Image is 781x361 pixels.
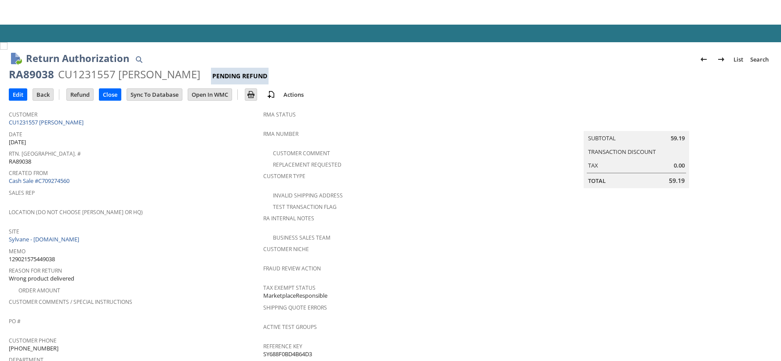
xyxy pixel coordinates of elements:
[9,228,19,235] a: Site
[9,111,37,118] a: Customer
[263,284,316,292] a: Tax Exempt Status
[730,52,747,66] a: List
[134,54,144,65] img: Quick Find
[584,117,689,131] caption: Summary
[9,298,132,306] a: Customer Comments / Special Instructions
[9,118,86,126] a: CU1231557 [PERSON_NAME]
[99,89,121,100] input: Close
[588,177,606,185] a: Total
[716,54,727,65] img: Next
[9,267,62,274] a: Reason For Return
[273,234,331,241] a: Business Sales Team
[9,138,26,146] span: [DATE]
[127,89,182,100] input: Sync To Database
[263,215,314,222] a: RA Internal Notes
[263,265,321,272] a: Fraud Review Action
[67,89,93,100] input: Refund
[9,131,22,138] a: Date
[188,89,232,100] input: Open In WMC
[9,208,143,216] a: Location (Do Not Choose [PERSON_NAME] or HQ)
[671,134,685,142] span: 59.19
[263,350,312,358] span: SY688F0BD4B64D3
[273,150,330,157] a: Customer Comment
[58,67,200,81] div: CU1231557 [PERSON_NAME]
[263,172,305,180] a: Customer Type
[273,192,343,199] a: Invalid Shipping Address
[280,91,307,98] a: Actions
[588,161,598,169] a: Tax
[9,157,31,166] span: RA89038
[9,89,27,100] input: Edit
[263,130,298,138] a: RMA Number
[263,304,327,311] a: Shipping Quote Errors
[9,248,25,255] a: Memo
[9,344,58,353] span: [PHONE_NUMBER]
[9,255,55,263] span: 129021575449038
[588,148,656,156] a: Transaction Discount
[263,323,317,331] a: Active Test Groups
[9,67,54,81] div: RA89038
[273,161,341,168] a: Replacement Requested
[747,52,772,66] a: Search
[211,68,269,84] div: Pending Refund
[18,287,60,294] a: Order Amount
[9,274,74,283] span: Wrong product delivered
[33,89,53,100] input: Back
[26,51,129,66] h1: Return Authorization
[263,245,309,253] a: Customer Niche
[588,134,616,142] a: Subtotal
[9,235,81,243] a: Sylvane - [DOMAIN_NAME]
[9,177,69,185] a: Cash Sale #C709274560
[674,161,685,170] span: 0.00
[698,54,709,65] img: Previous
[263,111,296,118] a: RMA Status
[9,169,48,177] a: Created From
[266,89,276,100] img: add-record.svg
[263,292,327,300] span: MarketplaceResponsible
[9,189,35,197] a: Sales Rep
[9,317,21,325] a: PO #
[9,337,57,344] a: Customer Phone
[9,150,81,157] a: Rtn. [GEOGRAPHIC_DATA]. #
[246,89,256,100] img: Print
[273,203,337,211] a: Test Transaction Flag
[263,343,302,350] a: Reference Key
[669,176,685,185] span: 59.19
[245,89,257,100] input: Print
